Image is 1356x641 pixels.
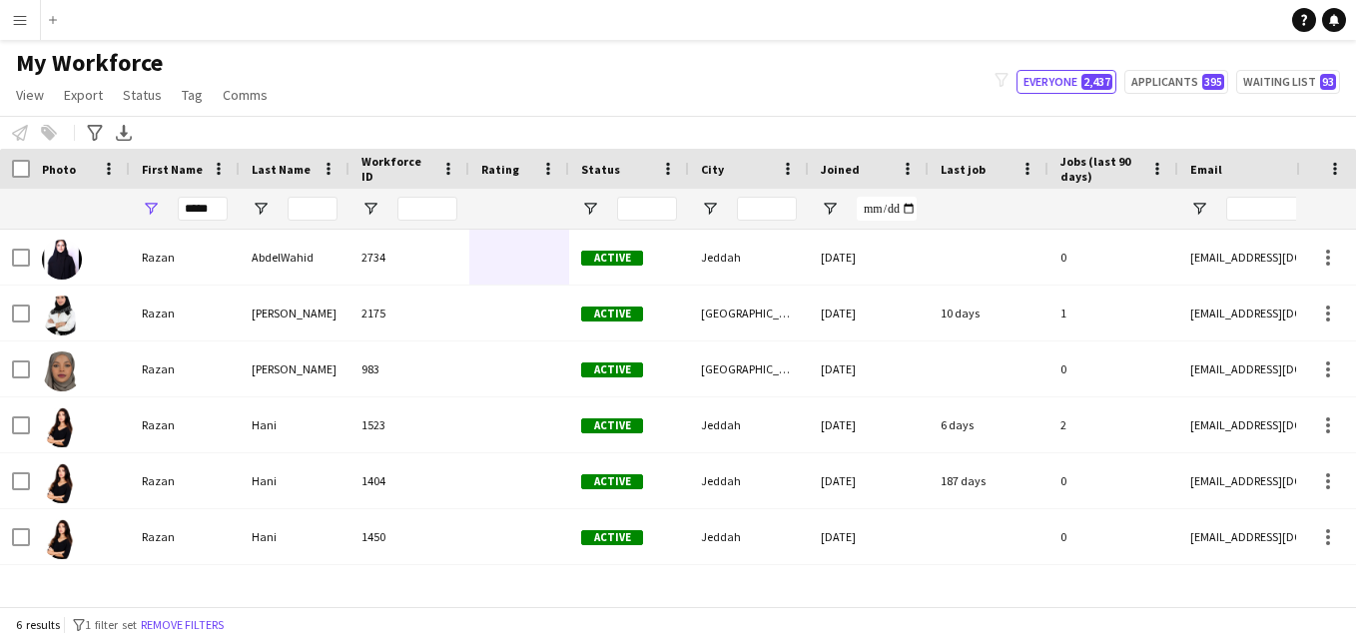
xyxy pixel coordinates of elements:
span: Active [581,530,643,545]
a: Tag [174,82,211,108]
button: Open Filter Menu [1190,200,1208,218]
img: Razan AbdelWahid [42,240,82,280]
span: Tag [182,86,203,104]
div: 6 days [929,397,1048,452]
div: [DATE] [809,453,929,508]
div: Jeddah [689,397,809,452]
span: Status [123,86,162,104]
div: 2734 [349,230,469,285]
div: 1450 [349,509,469,564]
span: Jobs (last 90 days) [1060,154,1142,184]
div: 0 [1048,509,1178,564]
div: 0 [1048,453,1178,508]
div: 1404 [349,453,469,508]
span: 1 filter set [85,617,137,632]
button: Everyone2,437 [1017,70,1116,94]
div: [DATE] [809,341,929,396]
div: [DATE] [809,397,929,452]
div: Razan [130,341,240,396]
span: Active [581,362,643,377]
span: Active [581,251,643,266]
span: Active [581,474,643,489]
span: First Name [142,162,203,177]
div: Jeddah [689,453,809,508]
span: Comms [223,86,268,104]
div: Razan [130,453,240,508]
img: Razan Hani [42,519,82,559]
a: Comms [215,82,276,108]
div: [DATE] [809,286,929,340]
div: Razan [130,397,240,452]
span: Last Name [252,162,311,177]
input: Workforce ID Filter Input [397,197,457,221]
div: Razan [130,286,240,340]
span: City [701,162,724,177]
img: Razan Albaqami [42,296,82,335]
a: Export [56,82,111,108]
div: 0 [1048,230,1178,285]
div: [GEOGRAPHIC_DATA] [689,286,809,340]
span: Joined [821,162,860,177]
span: Photo [42,162,76,177]
button: Open Filter Menu [821,200,839,218]
div: Jeddah [689,509,809,564]
a: Status [115,82,170,108]
span: 2,437 [1081,74,1112,90]
span: 395 [1202,74,1224,90]
div: Razan [130,230,240,285]
div: 2 [1048,397,1178,452]
div: Jeddah [689,230,809,285]
span: View [16,86,44,104]
span: Last job [941,162,986,177]
div: Hani [240,453,349,508]
button: Open Filter Menu [581,200,599,218]
button: Open Filter Menu [252,200,270,218]
app-action-btn: Advanced filters [83,121,107,145]
span: Email [1190,162,1222,177]
button: Open Filter Menu [701,200,719,218]
button: Remove filters [137,614,228,636]
div: Razan [130,509,240,564]
span: Export [64,86,103,104]
div: 0 [1048,341,1178,396]
span: Active [581,418,643,433]
button: Applicants395 [1124,70,1228,94]
div: 983 [349,341,469,396]
div: Hani [240,397,349,452]
button: Open Filter Menu [142,200,160,218]
span: 93 [1320,74,1336,90]
div: [DATE] [809,230,929,285]
div: Hani [240,509,349,564]
span: My Workforce [16,48,163,78]
span: Status [581,162,620,177]
span: Workforce ID [361,154,433,184]
img: Razan Elsayed [42,351,82,391]
input: Joined Filter Input [857,197,917,221]
div: [PERSON_NAME] [240,341,349,396]
span: Rating [481,162,519,177]
button: Open Filter Menu [361,200,379,218]
button: Waiting list93 [1236,70,1340,94]
input: City Filter Input [737,197,797,221]
div: [DATE] [809,509,929,564]
div: 1 [1048,286,1178,340]
a: View [8,82,52,108]
div: 187 days [929,453,1048,508]
div: [GEOGRAPHIC_DATA] [689,341,809,396]
img: Razan Hani [42,407,82,447]
input: Last Name Filter Input [288,197,338,221]
div: [PERSON_NAME] [240,286,349,340]
input: Status Filter Input [617,197,677,221]
div: 10 days [929,286,1048,340]
div: 1523 [349,397,469,452]
div: AbdelWahid [240,230,349,285]
span: Active [581,307,643,321]
img: Razan Hani [42,463,82,503]
input: First Name Filter Input [178,197,228,221]
app-action-btn: Export XLSX [112,121,136,145]
div: 2175 [349,286,469,340]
